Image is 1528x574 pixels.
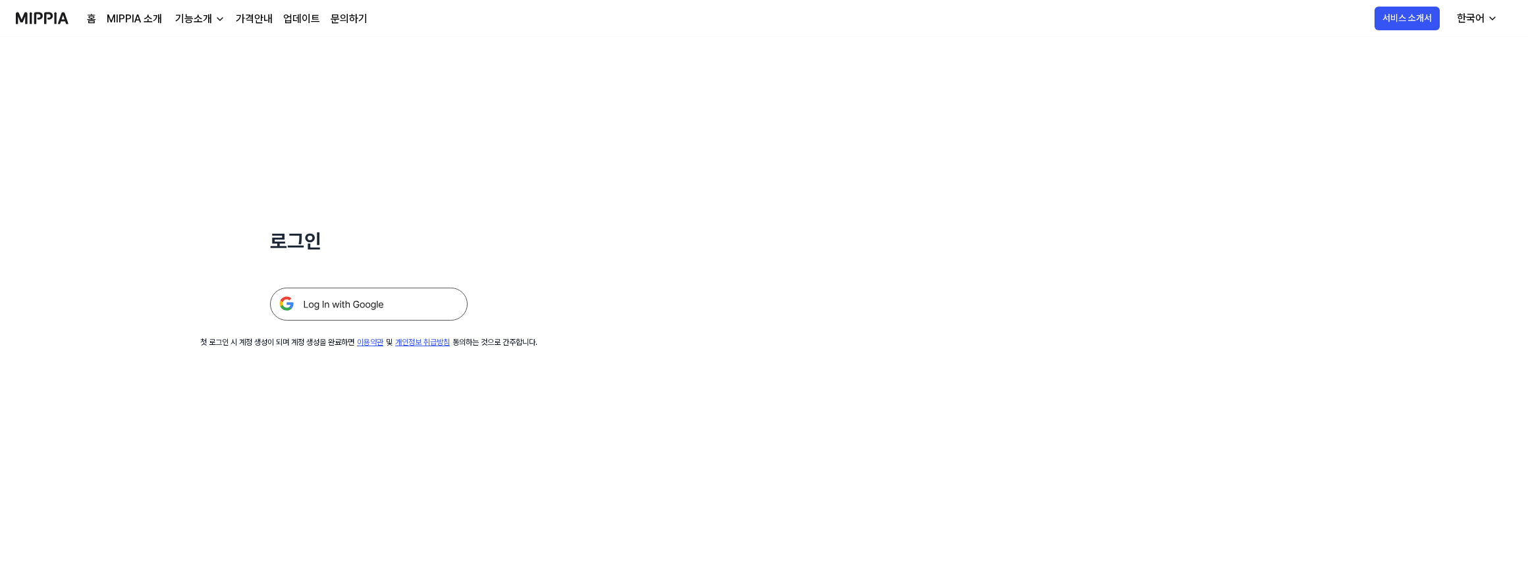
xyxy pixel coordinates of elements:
[173,11,225,27] button: 기능소개
[395,338,450,347] a: 개인정보 취급방침
[215,14,225,24] img: down
[1454,11,1487,26] div: 한국어
[270,288,468,321] img: 구글 로그인 버튼
[200,336,537,348] div: 첫 로그인 시 계정 생성이 되며 계정 생성을 완료하면 및 동의하는 것으로 간주합니다.
[107,11,162,27] a: MIPPIA 소개
[270,226,468,256] h1: 로그인
[173,11,215,27] div: 기능소개
[283,11,320,27] a: 업데이트
[1375,7,1440,30] button: 서비스 소개서
[331,11,368,27] a: 문의하기
[236,11,273,27] a: 가격안내
[1446,5,1506,32] button: 한국어
[357,338,383,347] a: 이용약관
[87,11,96,27] a: 홈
